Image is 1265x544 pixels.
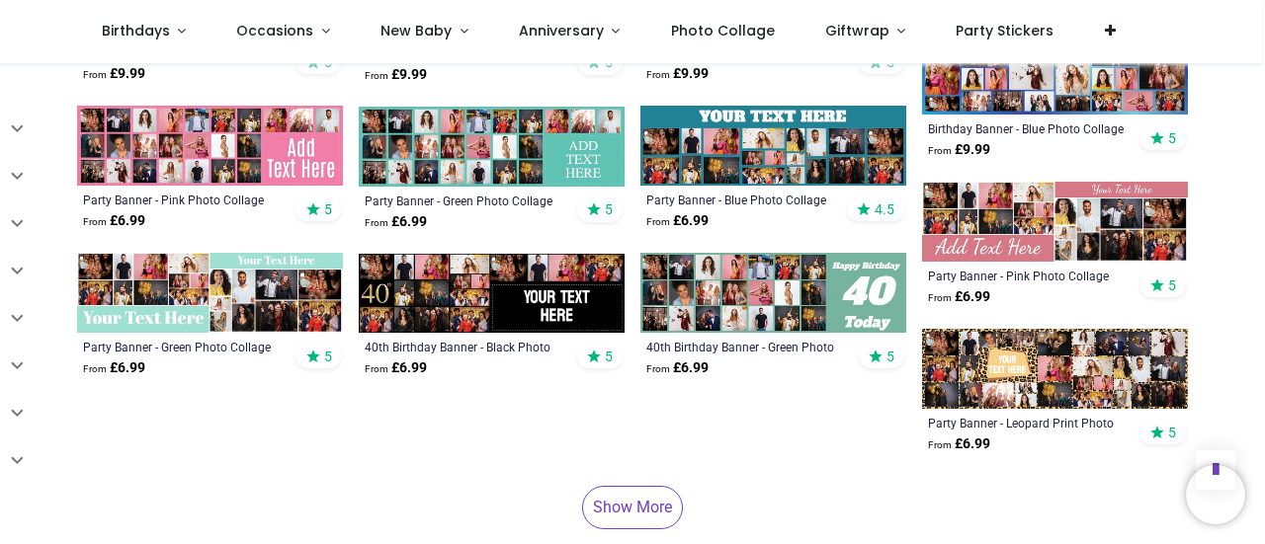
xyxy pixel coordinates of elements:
[1168,129,1176,147] span: 5
[922,182,1188,262] img: Personalised Party Banner - Pink Photo Collage - Custom Text & 19 Photo Upload
[605,200,613,218] span: 5
[928,434,990,454] strong: £ 6.99
[671,21,775,40] span: Photo Collage
[928,268,1131,283] a: Party Banner - Pink Photo Collage
[83,69,107,80] span: From
[359,254,625,334] img: Personalised 40th Birthday Banner - Black Photo Collage - Custom Text & 17 Photo Upload
[640,106,906,186] img: Personalised Party Banner - Blue Photo Collage - Custom Text & 19 Photo Upload
[928,140,990,160] strong: £ 9.99
[646,211,709,231] strong: £ 6.99
[875,200,894,218] span: 4.5
[359,107,625,187] img: Personalised Party Banner - Green Photo Collage - Custom Text & 24 Photo Upload
[77,253,343,333] img: Personalised Party Banner - Green Photo Collage - Custom Text & 19 Photo Upload
[380,21,452,40] span: New Baby
[928,292,952,303] span: From
[519,21,604,40] span: Anniversary
[324,348,332,365] span: 5
[83,358,145,378] strong: £ 6.99
[365,70,388,81] span: From
[646,358,709,378] strong: £ 6.99
[1168,424,1176,441] span: 5
[886,348,894,365] span: 5
[928,120,1131,136] a: Birthday Banner - Blue Photo Collage
[365,358,427,378] strong: £ 6.99
[928,145,952,156] span: From
[236,21,313,40] span: Occasions
[646,69,670,80] span: From
[646,339,849,354] a: 40th Birthday Banner - Green Photo Collage
[928,415,1131,430] a: Party Banner - Leopard Print Photo Collage
[77,106,343,186] img: Personalised Party Banner - Pink Photo Collage - Custom Text & 24 Photo Upload
[83,64,145,84] strong: £ 9.99
[83,216,107,227] span: From
[365,65,427,85] strong: £ 9.99
[83,363,107,374] span: From
[646,363,670,374] span: From
[928,287,990,307] strong: £ 6.99
[365,363,388,374] span: From
[365,193,567,208] a: Party Banner - Green Photo Collage
[102,21,170,40] span: Birthdays
[646,64,709,84] strong: £ 9.99
[640,253,906,333] img: Personalised 40th Birthday Banner - Green Photo Collage - Custom Text & 21 Photo Upload
[825,21,889,40] span: Giftwrap
[83,339,286,354] a: Party Banner - Green Photo Collage
[1186,465,1245,524] iframe: Brevo live chat
[582,486,683,529] a: Show More
[83,211,145,231] strong: £ 6.99
[83,192,286,207] a: Party Banner - Pink Photo Collage
[365,212,427,232] strong: £ 6.99
[365,217,388,228] span: From
[646,192,849,207] a: Party Banner - Blue Photo Collage
[324,200,332,218] span: 5
[922,329,1188,409] img: Personalised Party Banner - Leopard Print Photo Collage - Custom Text & 30 Photo Upload
[956,21,1054,40] span: Party Stickers
[928,439,952,450] span: From
[646,216,670,227] span: From
[365,339,567,354] a: 40th Birthday Banner - Black Photo Collage
[605,348,613,365] span: 5
[1168,276,1176,294] span: 5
